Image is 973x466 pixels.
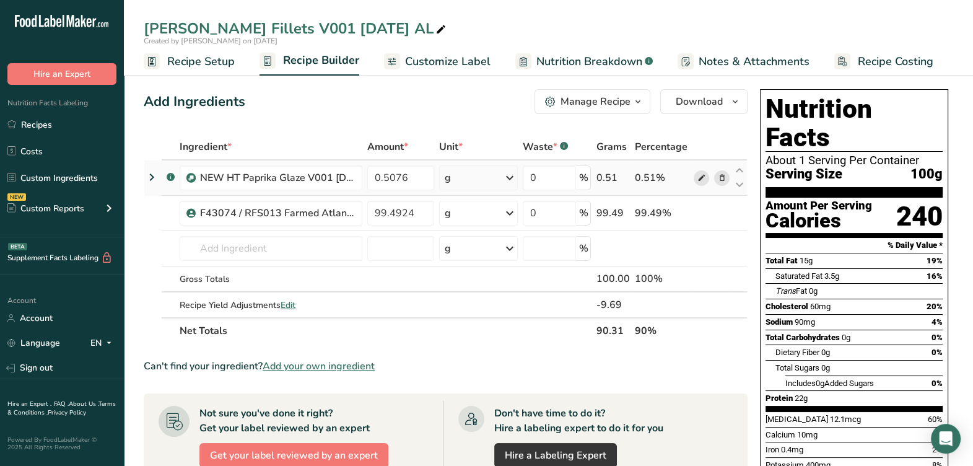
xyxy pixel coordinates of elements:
[896,200,943,233] div: 240
[766,167,842,182] span: Serving Size
[200,170,355,185] div: NEW HT Paprika Glaze V001 [DATE] CC
[7,400,51,408] a: Hire an Expert .
[634,271,688,286] div: 100%
[834,48,933,76] a: Recipe Costing
[144,48,235,76] a: Recipe Setup
[445,170,451,185] div: g
[384,48,491,76] a: Customize Label
[593,317,632,343] th: 90.31
[260,46,359,76] a: Recipe Builder
[515,48,653,76] a: Nutrition Breakdown
[766,445,779,454] span: Iron
[634,170,688,185] div: 0.51%
[766,95,943,152] h1: Nutrition Facts
[8,243,27,250] div: BETA
[561,94,630,109] div: Manage Recipe
[494,406,663,436] div: Don't have time to do it? Hire a labeling expert to do it for you
[534,89,650,114] button: Manage Recipe
[809,286,818,296] span: 0g
[48,408,86,417] a: Privacy Policy
[405,53,491,70] span: Customize Label
[281,299,295,311] span: Edit
[795,317,815,327] span: 90mg
[766,200,872,212] div: Amount Per Serving
[445,206,451,221] div: g
[932,317,943,327] span: 4%
[766,212,872,230] div: Calories
[766,238,943,253] section: % Daily Value *
[7,63,116,85] button: Hire an Expert
[821,348,830,357] span: 0g
[200,206,355,221] div: F43074 / RFS013 Farmed Atlantic Salmon 4.2oz, Ocean Beauty Seafoods [DATE] AC
[596,139,626,154] span: Grams
[932,348,943,357] span: 0%
[931,424,961,454] div: Open Intercom Messenger
[177,317,593,343] th: Net Totals
[7,400,116,417] a: Terms & Conditions .
[927,256,943,265] span: 19%
[932,379,943,388] span: 0%
[69,400,98,408] a: About Us .
[210,448,378,463] span: Get your label reviewed by an expert
[785,379,874,388] span: Includes Added Sugars
[775,363,819,372] span: Total Sugars
[928,415,943,424] span: 60%
[800,256,813,265] span: 15g
[842,333,850,342] span: 0g
[830,415,861,424] span: 12.1mcg
[775,286,796,296] i: Trans
[824,271,839,281] span: 3.5g
[634,139,687,154] span: Percentage
[180,273,362,286] div: Gross Totals
[180,236,362,261] input: Add Ingredient
[199,406,370,436] div: Not sure you've done it right? Get your label reviewed by an expert
[795,393,808,403] span: 22g
[445,241,451,256] div: g
[523,139,568,154] div: Waste
[927,302,943,311] span: 20%
[7,332,60,354] a: Language
[283,52,359,69] span: Recipe Builder
[766,415,828,424] span: [MEDICAL_DATA]
[781,445,803,454] span: 0.4mg
[7,202,84,215] div: Custom Reports
[439,139,463,154] span: Unit
[766,154,943,167] div: About 1 Serving Per Container
[766,393,793,403] span: Protein
[821,363,830,372] span: 0g
[775,286,807,296] span: Fat
[186,174,196,183] img: Sub Recipe
[144,92,245,112] div: Add Ingredients
[810,302,831,311] span: 60mg
[90,336,116,351] div: EN
[775,348,819,357] span: Dietary Fiber
[932,333,943,342] span: 0%
[180,299,362,312] div: Recipe Yield Adjustments
[766,256,798,265] span: Total Fat
[766,430,795,439] span: Calcium
[167,53,235,70] span: Recipe Setup
[858,53,933,70] span: Recipe Costing
[660,89,748,114] button: Download
[766,333,840,342] span: Total Carbohydrates
[596,271,629,286] div: 100.00
[910,167,943,182] span: 100g
[7,193,26,201] div: NEW
[144,359,748,374] div: Can't find your ingredient?
[144,17,448,40] div: [PERSON_NAME] Fillets V001 [DATE] AL
[536,53,642,70] span: Nutrition Breakdown
[766,302,808,311] span: Cholesterol
[797,430,818,439] span: 10mg
[634,206,688,221] div: 99.49%
[676,94,723,109] span: Download
[766,317,793,327] span: Sodium
[54,400,69,408] a: FAQ .
[144,36,277,46] span: Created by [PERSON_NAME] on [DATE]
[180,139,232,154] span: Ingredient
[596,206,629,221] div: 99.49
[816,379,824,388] span: 0g
[632,317,691,343] th: 90%
[596,297,629,312] div: -9.69
[596,170,629,185] div: 0.51
[263,359,375,374] span: Add your own ingredient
